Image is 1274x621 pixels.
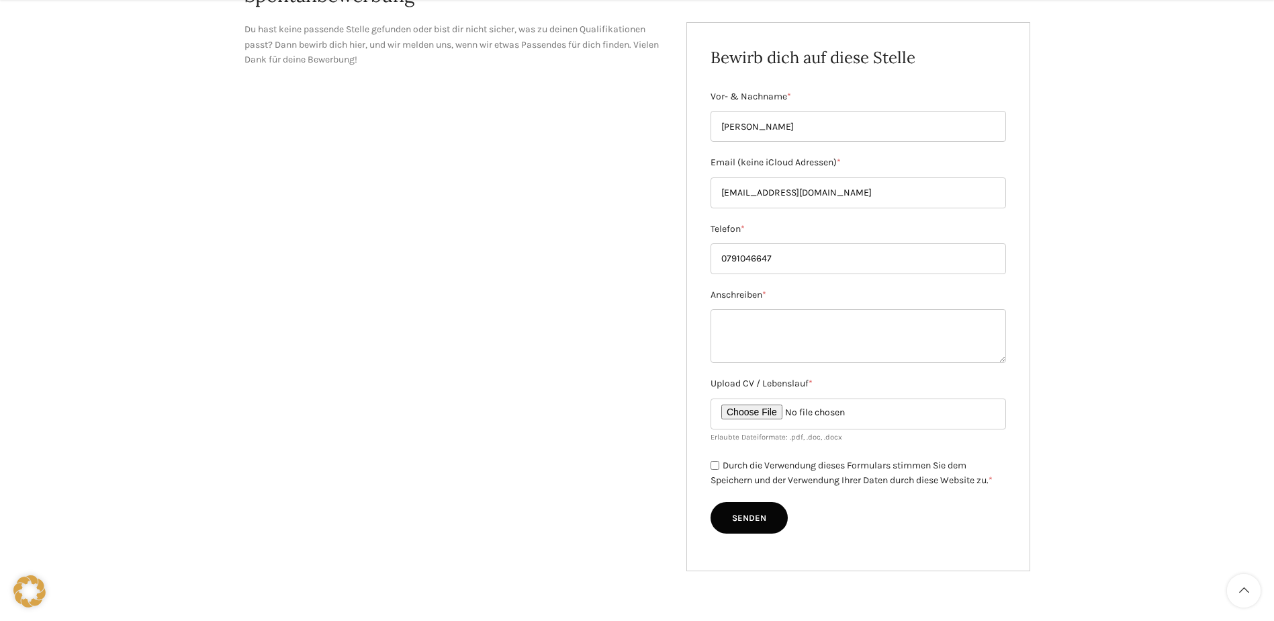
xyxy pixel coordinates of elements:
label: Durch die Verwendung dieses Formulars stimmen Sie dem Speichern und der Verwendung Ihrer Daten du... [711,460,993,487]
a: Scroll to top button [1227,574,1261,608]
label: Email (keine iCloud Adressen) [711,155,1006,170]
input: Senden [711,502,788,534]
label: Anschreiben [711,288,1006,302]
label: Telefon [711,222,1006,237]
label: Upload CV / Lebenslauf [711,376,1006,391]
p: Du hast keine passende Stelle gefunden oder bist dir nicht sicher, was zu deinen Qualifikationen ... [244,22,667,67]
small: Erlaubte Dateiformate: .pdf, .doc, .docx [711,433,842,442]
label: Vor- & Nachname [711,89,1006,104]
h2: Bewirb dich auf diese Stelle [711,46,1006,69]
